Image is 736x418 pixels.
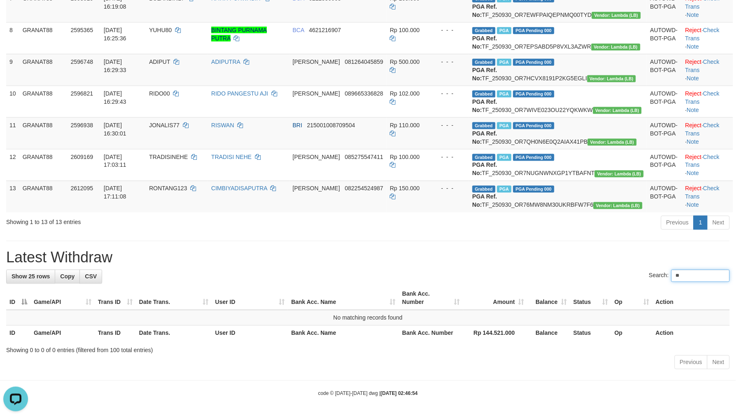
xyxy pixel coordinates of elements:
[136,326,212,341] th: Date Trans.
[649,270,730,282] label: Search:
[345,90,383,97] span: Copy 089665336828 to clipboard
[687,12,699,18] a: Note
[661,216,694,230] a: Previous
[469,117,647,149] td: TF_250930_OR7QH0N6E0Q2AIAX41PB
[497,186,512,193] span: Marked by bgndedek
[309,27,341,33] span: Copy 4621216907 to clipboard
[707,216,730,230] a: Next
[472,67,497,82] b: PGA Ref. No:
[6,149,19,181] td: 12
[652,326,730,341] th: Action
[6,181,19,213] td: 13
[611,326,652,341] th: Op
[472,35,497,50] b: PGA Ref. No:
[497,91,512,98] span: Marked by bgndedek
[6,270,55,284] a: Show 25 rows
[647,149,682,181] td: AUTOWD-BOT-PGA
[435,153,466,161] div: - - -
[293,154,340,160] span: [PERSON_NAME]
[647,22,682,54] td: AUTOWD-BOT-PGA
[307,122,355,128] span: Copy 215001008709504 to clipboard
[6,22,19,54] td: 8
[288,326,399,341] th: Bank Acc. Name
[149,154,188,160] span: TRADISINEHE
[687,107,699,113] a: Note
[293,122,302,128] span: BRI
[685,27,702,33] a: Reject
[318,391,418,397] small: code © [DATE]-[DATE] dwg |
[469,181,647,213] td: TF_250930_OR76MW8NM30UKRBFW7F6
[682,22,733,54] td: · ·
[6,287,30,310] th: ID: activate to sort column descending
[399,287,463,310] th: Bank Acc. Number: activate to sort column ascending
[647,117,682,149] td: AUTOWD-BOT-PGA
[593,107,642,114] span: Vendor URL: https://dashboard.q2checkout.com/secure
[647,54,682,86] td: AUTOWD-BOT-PGA
[6,117,19,149] td: 11
[685,58,720,73] a: Check Trans
[469,149,647,181] td: TF_250930_OR7NUGNWNXGP1YTBAFNT
[293,90,340,97] span: [PERSON_NAME]
[435,184,466,193] div: - - -
[682,181,733,213] td: · ·
[587,75,636,82] span: Vendor URL: https://dashboard.q2checkout.com/secure
[463,326,528,341] th: Rp 144.521.000
[435,26,466,34] div: - - -
[212,326,288,341] th: User ID
[469,54,647,86] td: TF_250930_OR7HCVX8191P2KG5EGLI
[671,270,730,282] input: Search:
[6,326,30,341] th: ID
[685,122,702,128] a: Reject
[685,90,702,97] a: Reject
[513,91,554,98] span: PGA Pending
[12,273,50,280] span: Show 25 rows
[3,3,28,28] button: Open LiveChat chat widget
[682,86,733,117] td: · ·
[685,58,702,65] a: Reject
[675,355,708,369] a: Previous
[527,326,570,341] th: Balance
[513,154,554,161] span: PGA Pending
[79,270,102,284] a: CSV
[687,202,699,208] a: Note
[497,27,512,34] span: Marked by bgndany
[211,154,252,160] a: TRADISI NEHE
[472,59,495,66] span: Grabbed
[345,185,383,192] span: Copy 082254524987 to clipboard
[472,98,497,113] b: PGA Ref. No:
[682,149,733,181] td: · ·
[588,139,637,146] span: Vendor URL: https://dashboard.q2checkout.com/secure
[390,154,420,160] span: Rp 100.000
[399,326,463,341] th: Bank Acc. Number
[104,122,126,137] span: [DATE] 16:30:01
[6,215,301,227] div: Showing 1 to 13 of 13 entries
[212,287,288,310] th: User ID: activate to sort column ascending
[513,122,554,129] span: PGA Pending
[595,170,644,177] span: Vendor URL: https://dashboard.q2checkout.com/secure
[469,22,647,54] td: TF_250930_OR7EPSABD5P8VXL3AZWR
[345,58,383,65] span: Copy 081264045859 to clipboard
[652,287,730,310] th: Action
[19,22,68,54] td: GRANAT88
[136,287,212,310] th: Date Trans.: activate to sort column ascending
[149,122,180,128] span: JONALIS77
[472,194,497,208] b: PGA Ref. No:
[149,90,170,97] span: RIDO00
[687,138,699,145] a: Note
[60,273,75,280] span: Copy
[293,58,340,65] span: [PERSON_NAME]
[685,154,720,168] a: Check Trans
[104,185,126,200] span: [DATE] 17:11:08
[647,181,682,213] td: AUTOWD-BOT-PGA
[211,90,268,97] a: RIDO PANGESTU AJI
[685,185,702,192] a: Reject
[30,326,95,341] th: Game/API
[685,154,702,160] a: Reject
[19,149,68,181] td: GRANAT88
[85,273,97,280] span: CSV
[293,27,304,33] span: BCA
[472,122,495,129] span: Grabbed
[472,91,495,98] span: Grabbed
[435,121,466,129] div: - - -
[592,12,641,19] span: Vendor URL: https://dashboard.q2checkout.com/secure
